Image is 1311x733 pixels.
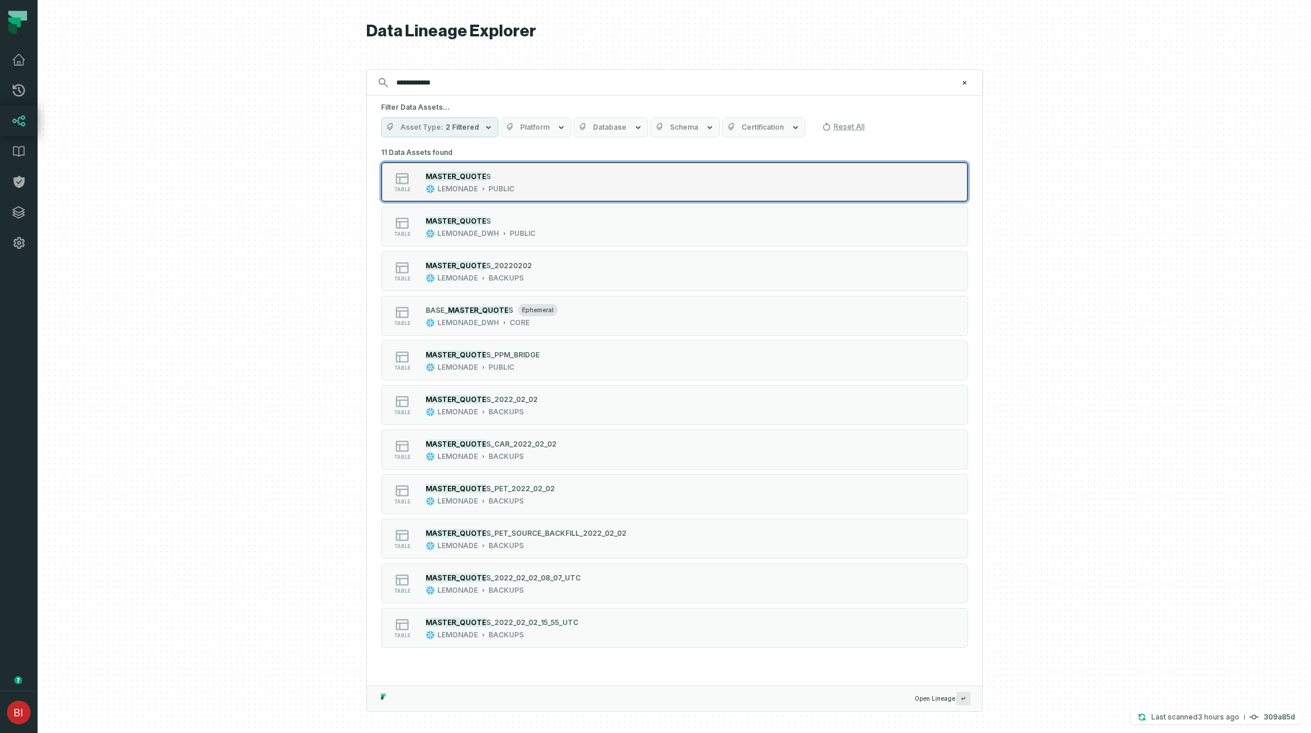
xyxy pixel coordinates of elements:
[488,184,514,194] div: PUBLIC
[436,306,448,315] span: SE_
[486,440,557,448] span: S_CAR_2022_02_02
[426,306,436,315] span: BA
[437,229,499,238] div: LEMONADE_DWH
[510,229,535,238] div: PUBLIC
[486,529,626,538] span: S_PET_SOURCE_BACKFILL_2022_02_02
[817,117,869,136] button: Reset All
[381,385,968,425] button: tableLEMONADEBACKUPS
[381,144,968,663] div: 11 Data Assets found
[437,273,478,283] div: LEMONADE
[366,21,983,42] h1: Data Lineage Explorer
[593,123,626,132] span: Database
[394,410,410,416] span: table
[742,123,784,132] span: Certification
[367,144,982,685] div: Suggestions
[915,692,970,705] span: Open Lineage
[1151,711,1239,723] p: Last scanned
[437,452,478,461] div: LEMONADE
[446,123,479,132] span: 2 Filtered
[437,586,478,595] div: LEMONADE
[1263,714,1295,721] h4: 309a85d
[486,395,538,404] span: S_2022_02_02
[722,117,806,137] button: Certification
[488,630,524,640] div: BACKUPS
[1130,710,1302,724] button: Last scanned[DATE] 3:27:15 PM309a85d
[381,117,498,137] button: Asset Type2 Filtered
[381,251,968,291] button: tableLEMONADEBACKUPS
[486,484,555,493] span: S_PET_2022_02_02
[394,231,410,237] span: table
[394,499,410,505] span: table
[486,217,491,225] span: S
[381,474,968,514] button: tableLEMONADEBACKUPS
[381,430,968,469] button: tableLEMONADEBACKUPS
[486,573,581,582] span: S_2022_02_02_08_07_UTC
[381,103,968,112] h5: Filter Data Assets...
[394,588,410,594] span: table
[651,117,720,137] button: Schema
[956,692,970,705] span: Press ↵ to add a new Data Asset to the graph
[394,276,410,282] span: table
[426,217,486,225] mark: MASTER_QUOTE
[7,701,31,724] img: avatar of ben inbar
[381,340,968,380] button: tableLEMONADEPUBLIC
[13,675,23,685] div: Tooltip anchor
[426,395,486,404] mark: MASTER_QUOTE
[437,496,478,506] div: LEMONADE
[488,586,524,595] div: BACKUPS
[437,541,478,550] div: LEMONADE
[426,261,486,270] mark: MASTER_QUOTE
[381,608,968,648] button: tableLEMONADEBACKUPS
[486,618,578,627] span: S_2022_02_02_15_55_UTC
[381,296,968,336] button: tableephemeralLEMONADE_DWHCORE
[381,162,968,202] button: tableLEMONADEPUBLIC
[488,273,524,283] div: BACKUPS
[426,618,486,627] mark: MASTER_QUOTE
[437,318,499,327] div: LEMONADE_DWH
[381,563,968,603] button: tableLEMONADEBACKUPS
[510,318,530,327] div: CORE
[574,117,648,137] button: Database
[501,117,571,137] button: Platform
[381,207,968,246] button: tableLEMONADE_DWHPUBLIC
[518,303,558,316] span: ephemeral
[381,519,968,559] button: tableLEMONADEBACKUPS
[1198,712,1239,721] relative-time: Oct 13, 2025, 3:27 PM EDT
[426,350,486,359] mark: MASTER_QUOTE
[488,407,524,417] div: BACKUPS
[488,452,524,461] div: BACKUPS
[426,573,486,582] mark: MASTER_QUOTE
[486,261,532,270] span: S_20220202
[488,541,524,550] div: BACKUPS
[959,77,970,89] button: Clear search query
[394,320,410,326] span: table
[426,440,486,448] mark: MASTER_QUOTE
[394,365,410,371] span: table
[437,363,478,372] div: LEMONADE
[394,454,410,460] span: table
[400,123,443,132] span: Asset Type
[488,496,524,506] div: BACKUPS
[486,172,491,181] span: S
[394,633,410,639] span: table
[437,184,478,194] div: LEMONADE
[486,350,540,359] span: S_PPM_BRIDGE
[426,529,486,538] mark: MASTER_QUOTE
[394,187,410,192] span: table
[448,306,508,315] mark: MASTER_QUOTE
[426,484,486,493] mark: MASTER_QUOTE
[488,363,514,372] div: PUBLIC
[508,306,513,315] span: S
[437,630,478,640] div: LEMONADE
[520,123,550,132] span: Platform
[437,407,478,417] div: LEMONADE
[394,543,410,549] span: table
[670,123,698,132] span: Schema
[426,172,486,181] mark: MASTER_QUOTE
